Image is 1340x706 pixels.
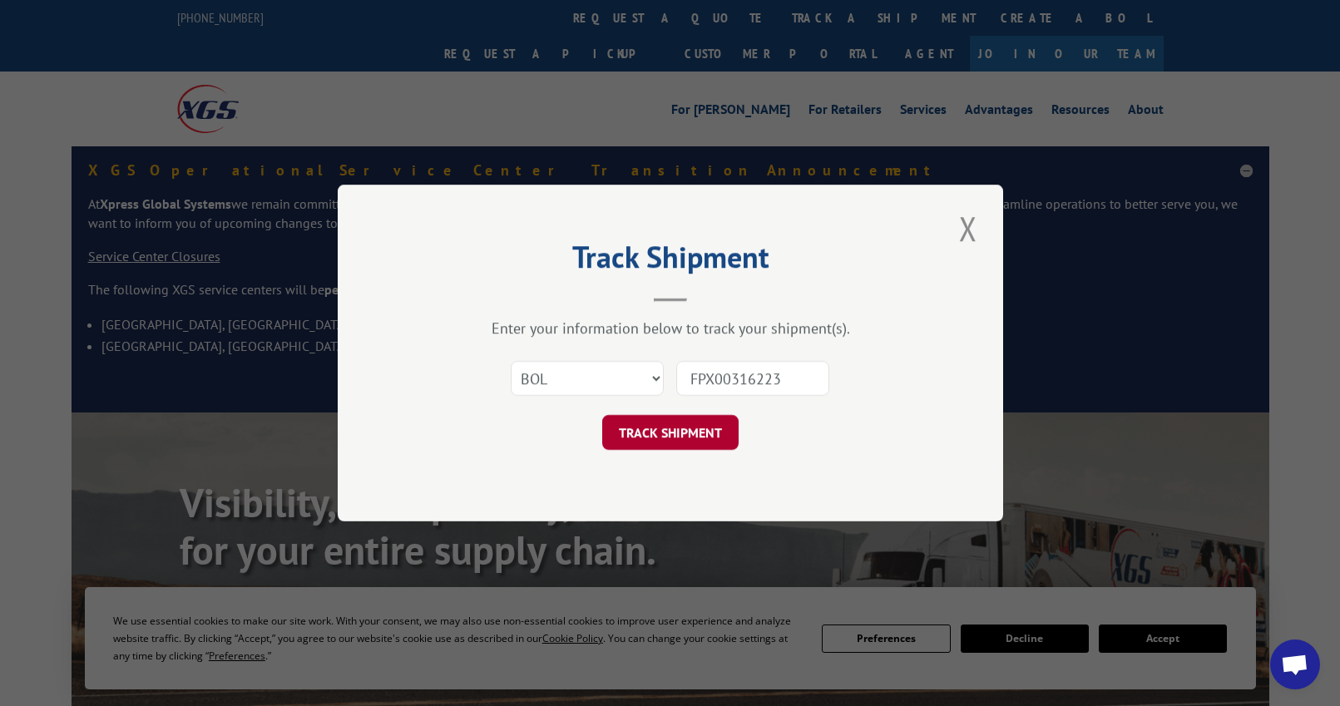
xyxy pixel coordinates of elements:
[954,205,982,251] button: Close modal
[602,415,739,450] button: TRACK SHIPMENT
[421,318,920,338] div: Enter your information below to track your shipment(s).
[676,361,829,396] input: Number(s)
[1270,639,1320,689] a: Open chat
[421,245,920,277] h2: Track Shipment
